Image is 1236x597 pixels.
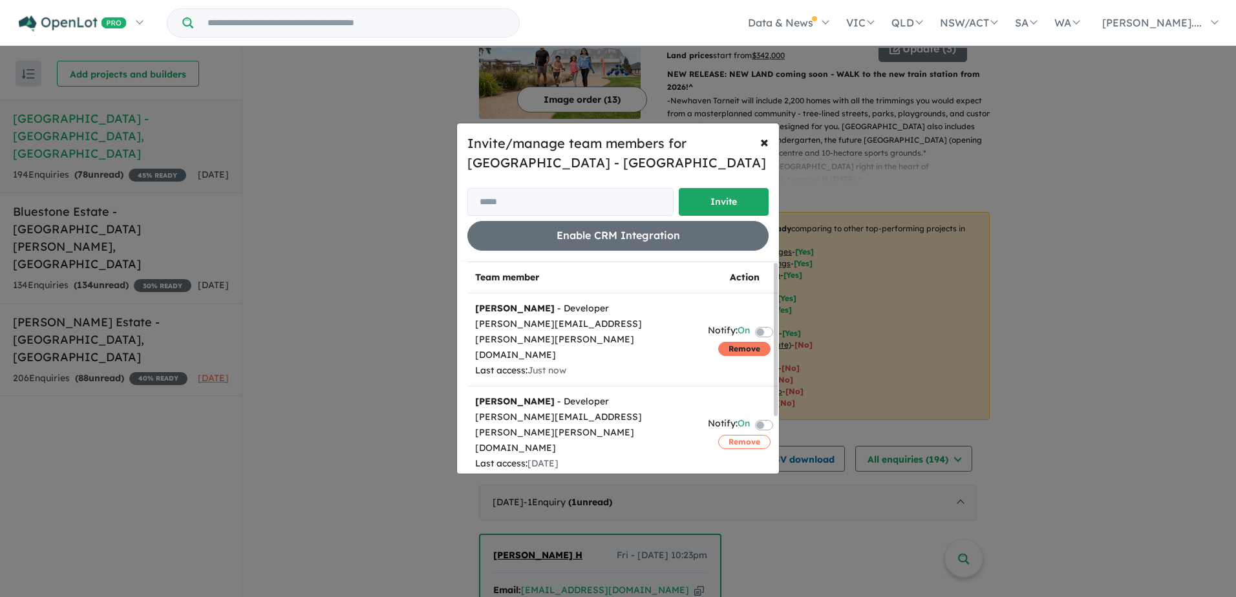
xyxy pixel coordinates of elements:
[196,9,517,37] input: Try estate name, suburb, builder or developer
[475,302,555,314] strong: [PERSON_NAME]
[718,342,771,356] button: Remove
[700,262,789,293] th: Action
[738,323,750,340] span: On
[467,221,769,250] button: Enable CRM Integration
[475,456,692,472] div: Last access:
[475,317,692,362] div: [PERSON_NAME][EMAIL_ADDRESS][PERSON_NAME][PERSON_NAME][DOMAIN_NAME]
[708,416,750,434] div: Notify:
[527,457,559,469] span: [DATE]
[527,364,566,376] span: Just now
[19,16,127,32] img: Openlot PRO Logo White
[475,394,692,410] div: - Developer
[1102,16,1202,29] span: [PERSON_NAME]....
[760,132,769,151] span: ×
[475,395,555,407] strong: [PERSON_NAME]
[475,363,692,379] div: Last access:
[679,188,769,216] button: Invite
[475,301,692,317] div: - Developer
[708,323,750,340] div: Notify:
[475,410,692,456] div: [PERSON_NAME][EMAIL_ADDRESS][PERSON_NAME][PERSON_NAME][DOMAIN_NAME]
[467,262,700,293] th: Team member
[467,134,769,173] h5: Invite/manage team members for [GEOGRAPHIC_DATA] - [GEOGRAPHIC_DATA]
[718,435,771,449] button: Remove
[738,416,750,434] span: On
